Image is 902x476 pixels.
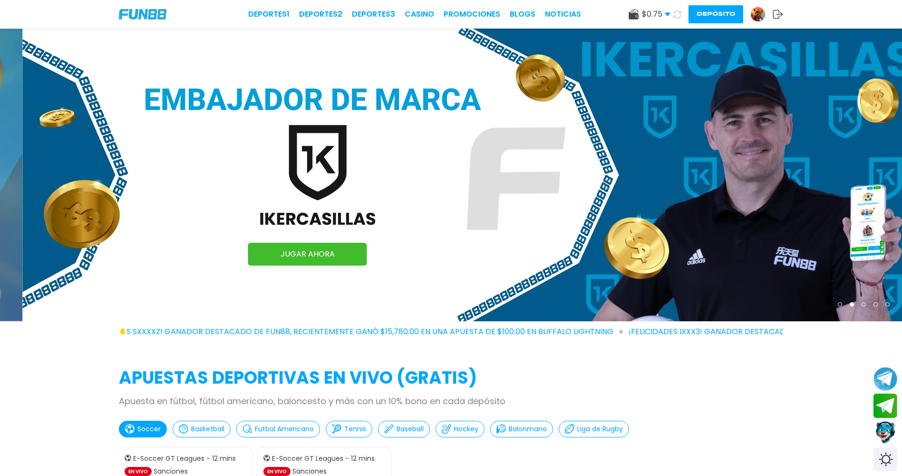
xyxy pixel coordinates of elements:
button: Depósito [689,5,743,23]
a: CASINO [405,9,434,20]
p: Futbol Americano [255,424,314,434]
span: ¡FELICIDADES sxxxxz! GANADOR DESTACADO DE FUN88, RECIENTEMENTE GANÓ $15,780.00 EN UNA APUESTA DE ... [82,326,623,337]
a: Deportes2 [299,9,342,20]
a: NOTICIAS [545,9,581,20]
img: Company Logo [119,9,166,20]
span: $ 0.75 [642,9,670,20]
button: Join telegram [873,394,897,418]
button: Balonmano [490,421,553,437]
p: Liga de Rugby [577,424,623,434]
button: Basketball [173,421,231,437]
button: Tennis [326,421,372,437]
a: Deportes1 [248,9,290,20]
a: Deportes3 [352,9,395,20]
p: Baseball [397,424,424,434]
button: Contact customer service [873,420,897,445]
p: Tennis [344,424,366,434]
a: Avatar [750,7,773,22]
p: EN VIVO [125,467,152,476]
a: BLOGS [510,9,535,20]
p: Apuesta en fútbol, fútbol americano, baloncesto y más con un 10% bono en cada depósito [119,395,783,407]
a: JUGAR AHORA [248,243,367,266]
h2: APUESTAS DEPORTIVAS EN VIVO (gratis) [119,365,783,391]
a: Promociones [444,9,500,20]
p: Hockey [454,424,478,434]
button: Futbol Americano [236,421,320,437]
p: Basketball [191,424,224,434]
p: E-Soccer GT Leagues - 12 mins [272,454,375,464]
button: Hockey [436,421,485,437]
button: Baseball [378,421,430,437]
p: E-Soccer GT Leagues - 12 mins [133,454,236,464]
button: Join telegram channel [873,367,897,391]
p: Balonmano [509,424,547,434]
button: Liga de Rugby [559,421,629,437]
p: EN VIVO [263,467,291,476]
div: Switch theme [873,447,897,471]
button: Soccer [119,421,167,437]
img: Avatar [751,7,765,21]
p: Soccer [137,424,161,434]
